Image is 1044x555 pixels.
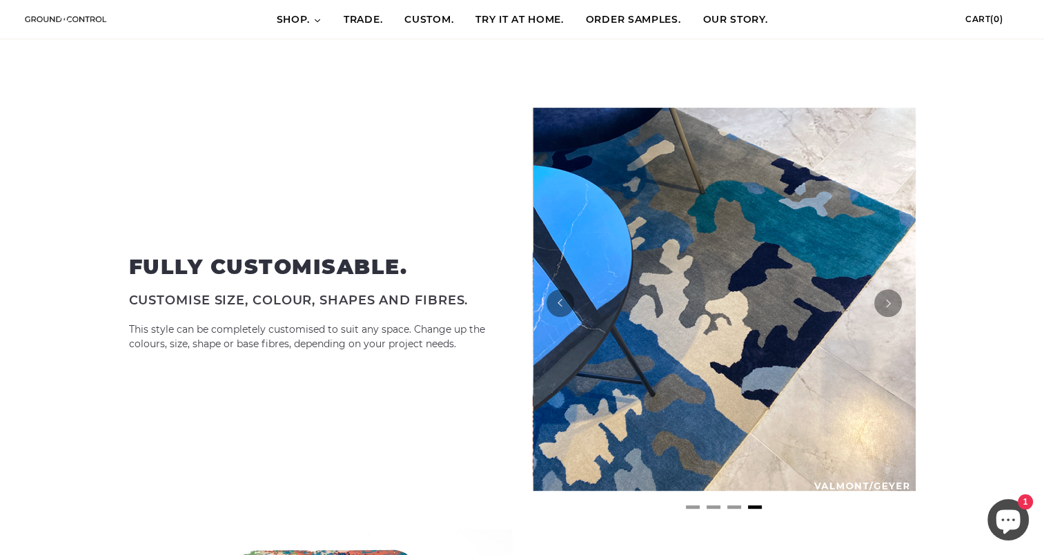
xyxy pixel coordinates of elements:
span: Cart [965,14,990,24]
button: Previous [546,289,574,317]
a: CUSTOM. [393,1,464,39]
span: SHOP. [277,13,311,27]
inbox-online-store-chat: Shopify online store chat [983,499,1033,544]
span: 0 [994,14,1000,24]
a: TRADE. [333,1,393,39]
span: This style can be completely customised to suit any space. Change up the colours, size, shape or ... [129,322,512,351]
a: Cart(0) [965,14,1023,24]
span: FULLY CUSTOMISABLE. [129,254,408,280]
a: OUR STORY. [691,1,778,39]
span: ORDER SAMPLES. [586,13,681,27]
span: Customise size, colour, shapes and fibres. [129,293,469,308]
span: CUSTOM. [404,13,453,27]
span: TRY IT AT HOME. [475,13,564,27]
span: OUR STORY. [702,13,767,27]
button: Next [874,289,902,317]
a: ORDER SAMPLES. [575,1,692,39]
img: screenshot-20230215-at-72649-pm-1676460448874.png [533,108,916,491]
a: TRY IT AT HOME. [464,1,575,39]
span: TRADE. [344,13,382,27]
a: SHOP. [266,1,333,39]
